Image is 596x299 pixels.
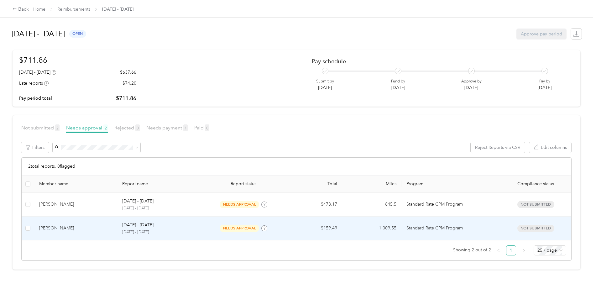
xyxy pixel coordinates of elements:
[13,6,29,13] div: Back
[283,217,342,240] td: $159.49
[33,7,45,12] a: Home
[519,245,529,255] button: right
[205,124,209,131] span: 0
[342,217,401,240] td: 1,009.55
[135,124,140,131] span: 0
[506,245,516,255] li: 1
[534,245,566,255] div: Page Size
[116,94,136,102] p: $711.86
[391,79,405,84] p: Fund by
[19,69,56,76] div: [DATE] - [DATE]
[66,125,108,131] span: Needs approval
[522,249,525,252] span: right
[209,181,278,186] span: Report status
[117,176,204,193] th: Report name
[497,249,500,252] span: left
[538,79,552,84] p: Pay by
[183,124,188,131] span: 1
[494,245,504,255] li: Previous Page
[517,225,554,232] span: Not submitted
[401,193,500,217] td: Standard Rate CPM Program
[123,80,136,87] p: $74.20
[342,193,401,217] td: 845.5
[406,201,495,208] p: Standard Rate CPM Program
[39,225,112,232] div: [PERSON_NAME]
[21,142,49,153] button: Filters
[120,69,136,76] p: $637.66
[103,124,108,131] span: 2
[461,79,482,84] p: Approve by
[316,79,334,84] p: Submit by
[406,225,495,232] p: Standard Rate CPM Program
[561,264,596,299] iframe: Everlance-gr Chat Button Frame
[12,26,65,41] h1: [DATE] - [DATE]
[347,181,396,186] div: Miles
[288,181,337,186] div: Total
[494,245,504,255] button: left
[22,158,571,176] div: 2 total reports, 0 flagged
[505,181,566,186] span: Compliance status
[220,201,259,208] span: needs approval
[461,84,482,91] p: [DATE]
[519,245,529,255] li: Next Page
[312,58,563,65] h2: Pay schedule
[537,246,562,255] span: 25 / page
[34,176,117,193] th: Member name
[122,222,154,228] p: [DATE] - [DATE]
[39,181,112,186] div: Member name
[122,198,154,205] p: [DATE] - [DATE]
[57,7,90,12] a: Reimbursements
[55,124,60,131] span: 2
[21,125,60,131] span: Not submitted
[19,95,52,102] p: Pay period total
[220,225,259,232] span: needs approval
[316,84,334,91] p: [DATE]
[122,206,199,211] p: [DATE] - [DATE]
[391,84,405,91] p: [DATE]
[283,193,342,217] td: $478.17
[146,125,188,131] span: Needs payment
[401,176,500,193] th: Program
[538,84,552,91] p: [DATE]
[39,201,112,208] div: [PERSON_NAME]
[529,142,571,153] button: Edit columns
[69,30,86,37] span: open
[471,142,525,153] button: Reject Reports via CSV
[19,80,49,87] div: Late reports
[114,125,140,131] span: Rejected
[194,125,209,131] span: Paid
[19,55,136,66] h1: $711.86
[102,6,133,13] span: [DATE] - [DATE]
[122,229,199,235] p: [DATE] - [DATE]
[401,217,500,240] td: Standard Rate CPM Program
[506,246,516,255] a: 1
[453,245,491,255] span: Showing 2 out of 2
[517,201,554,208] span: Not submitted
